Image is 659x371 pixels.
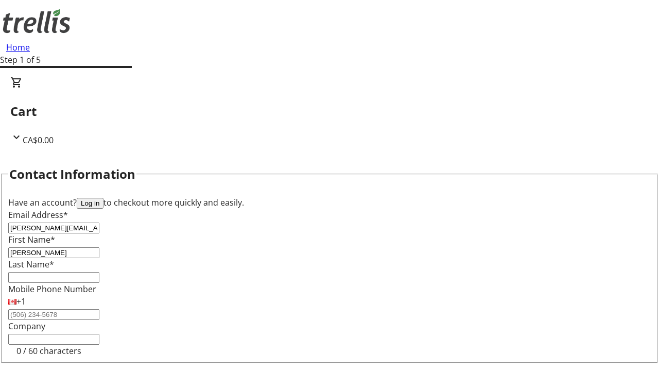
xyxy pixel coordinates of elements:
tr-character-limit: 0 / 60 characters [16,345,81,357]
label: Company [8,321,45,332]
span: CA$0.00 [23,134,54,146]
div: CartCA$0.00 [10,76,649,146]
label: First Name* [8,234,55,245]
label: Mobile Phone Number [8,283,96,295]
label: Email Address* [8,209,68,221]
label: Last Name* [8,259,54,270]
input: (506) 234-5678 [8,309,99,320]
h2: Cart [10,102,649,121]
button: Log in [77,198,103,209]
div: Have an account? to checkout more quickly and easily. [8,196,651,209]
h2: Contact Information [9,165,135,183]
